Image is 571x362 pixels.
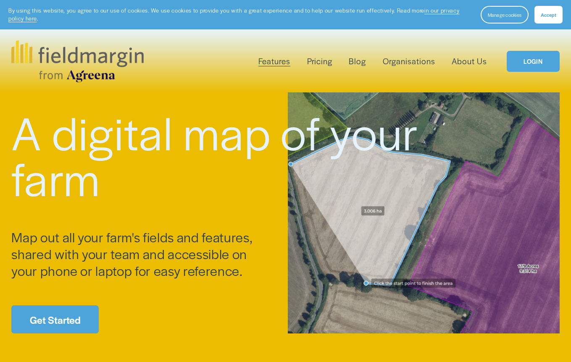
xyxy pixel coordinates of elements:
span: A digital map of your farm [11,100,429,210]
span: Map out all your farm's fields and features, shared with your team and accessible on your phone o... [11,228,255,280]
a: Get Started [11,305,99,333]
span: Manage cookies [488,11,521,18]
a: folder dropdown [258,55,290,68]
a: LOGIN [507,51,560,72]
p: By using this website, you agree to our use of cookies. We use cookies to provide you with a grea... [8,7,472,23]
a: Blog [349,55,366,68]
a: Organisations [383,55,435,68]
a: About Us [452,55,487,68]
button: Manage cookies [481,6,529,24]
img: fieldmargin.com [11,40,143,82]
a: Pricing [307,55,332,68]
button: Accept [534,6,563,24]
a: in our privacy policy here [8,7,460,22]
span: Accept [541,11,556,18]
span: Features [258,55,290,67]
